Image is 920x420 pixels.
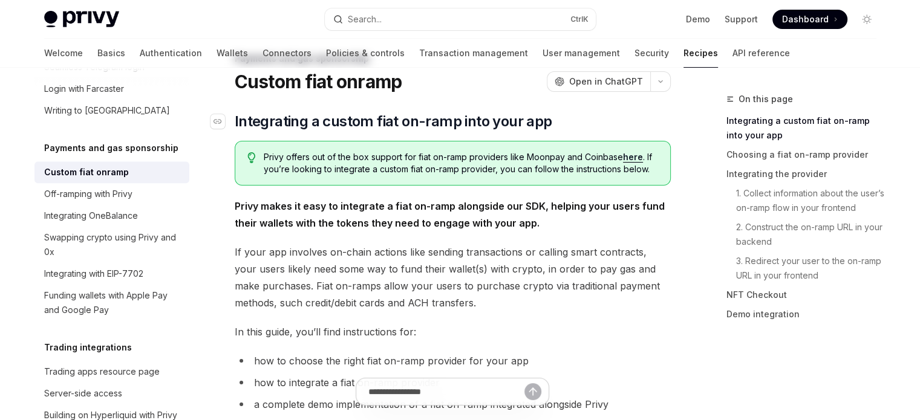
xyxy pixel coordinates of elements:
a: Welcome [44,39,83,68]
div: Integrating OneBalance [44,208,138,223]
div: Trading apps resource page [44,364,160,379]
button: Toggle dark mode [857,10,876,29]
a: Integrating with EIP-7702 [34,263,189,285]
a: Server-side access [34,383,189,404]
div: Server-side access [44,386,122,401]
a: Transaction management [419,39,528,68]
span: If your app involves on-chain actions like sending transactions or calling smart contracts, your ... [235,244,671,311]
a: Security [635,39,669,68]
span: Dashboard [782,13,829,25]
span: In this guide, you’ll find instructions for: [235,323,671,340]
a: Demo [686,13,710,25]
a: Integrating a custom fiat on-ramp into your app [726,111,886,145]
div: Writing to [GEOGRAPHIC_DATA] [44,103,170,118]
a: Navigate to header [210,112,235,131]
strong: Privy makes it easy to integrate a fiat on-ramp alongside our SDK, helping your users fund their ... [235,200,665,229]
svg: Tip [247,152,256,163]
a: Integrating the provider [726,164,886,184]
a: 1. Collect information about the user’s on-ramp flow in your frontend [726,184,886,218]
a: Basics [97,39,125,68]
a: Swapping crypto using Privy and 0x [34,227,189,263]
a: Wallets [217,39,248,68]
a: 2. Construct the on-ramp URL in your backend [726,218,886,251]
span: Ctrl K [570,15,589,24]
a: Recipes [683,39,718,68]
div: Off-ramping with Privy [44,187,132,201]
a: User management [543,39,620,68]
input: Ask a question... [368,378,524,405]
a: Funding wallets with Apple Pay and Google Pay [34,285,189,321]
span: Open in ChatGPT [569,76,643,88]
h5: Payments and gas sponsorship [44,141,178,155]
a: Demo integration [726,305,886,324]
a: Dashboard [772,10,847,29]
a: NFT Checkout [726,285,886,305]
a: Policies & controls [326,39,405,68]
h5: Trading integrations [44,340,132,355]
a: Custom fiat onramp [34,161,189,183]
a: 3. Redirect your user to the on-ramp URL in your frontend [726,251,886,285]
button: Open search [325,8,596,30]
span: Integrating a custom fiat on-ramp into your app [235,112,552,131]
div: Login with Farcaster [44,82,124,96]
a: here [623,152,643,163]
li: how to integrate a fiat on-ramp provider [235,374,671,391]
div: Search... [348,12,382,27]
li: how to choose the right fiat on-ramp provider for your app [235,352,671,369]
a: Login with Farcaster [34,78,189,100]
div: Integrating with EIP-7702 [44,267,143,281]
a: Integrating OneBalance [34,205,189,227]
a: Authentication [140,39,202,68]
a: API reference [732,39,790,68]
img: light logo [44,11,119,28]
button: Send message [524,383,541,400]
a: Support [725,13,758,25]
div: Swapping crypto using Privy and 0x [44,230,182,259]
a: Choosing a fiat on-ramp provider [726,145,886,164]
a: Connectors [263,39,312,68]
span: Privy offers out of the box support for fiat on-ramp providers like Moonpay and Coinbase . If you... [264,151,657,175]
div: Funding wallets with Apple Pay and Google Pay [44,288,182,317]
button: Open in ChatGPT [547,71,650,92]
a: Off-ramping with Privy [34,183,189,205]
div: Custom fiat onramp [44,165,129,179]
a: Writing to [GEOGRAPHIC_DATA] [34,100,189,121]
span: On this page [739,92,793,106]
a: Trading apps resource page [34,361,189,383]
h1: Custom fiat onramp [235,71,402,92]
